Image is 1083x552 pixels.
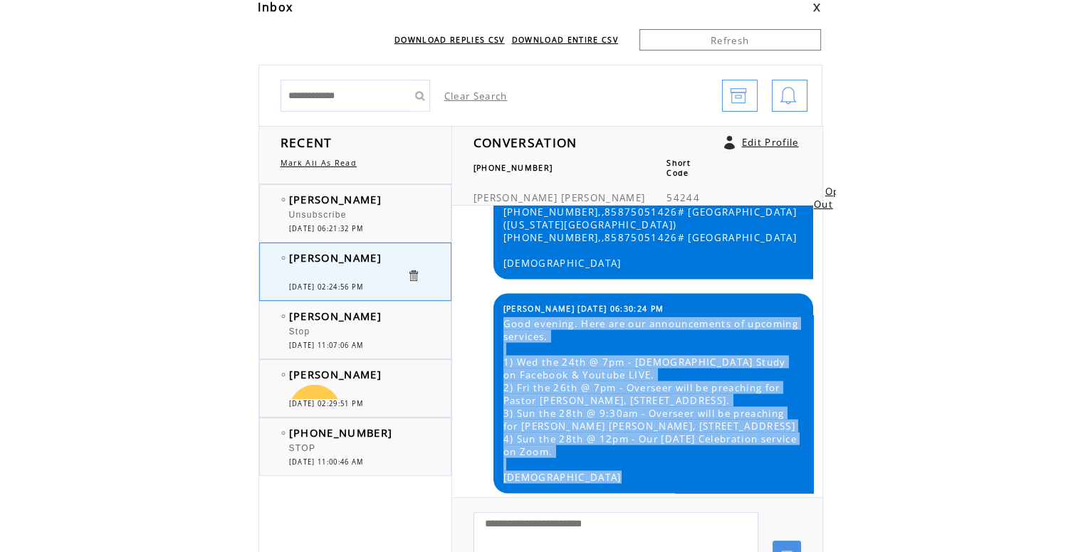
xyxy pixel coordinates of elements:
span: 54244 [666,191,700,204]
span: RECENT [281,134,333,151]
img: 🙏 [289,385,340,436]
a: Mark All As Read [281,158,357,168]
span: [PERSON_NAME] [561,191,645,204]
img: bulletEmpty.png [281,198,286,201]
span: [PERSON_NAME] [289,192,382,206]
span: STOP [289,443,316,453]
img: bulletEmpty.png [281,373,286,376]
img: bell.png [780,80,797,112]
a: Opt Out [814,185,844,211]
span: [DATE] 11:07:06 AM [289,341,364,350]
a: Click to edit user profile [724,136,735,149]
span: [DATE] 11:00:46 AM [289,457,364,467]
img: bulletEmpty.png [281,256,286,260]
span: Unsubscribe [289,210,347,220]
span: Stop [289,327,310,336]
input: Submit [409,80,430,112]
span: [PERSON_NAME] [289,250,382,265]
span: [DATE] 06:21:32 PM [289,224,364,233]
a: Edit Profile [742,136,799,149]
span: [PHONE_NUMBER] [474,163,553,173]
span: [DATE] 02:29:51 PM [289,399,364,408]
img: bulletEmpty.png [281,431,286,435]
img: bulletEmpty.png [281,314,286,318]
span: Short Code [666,158,691,178]
span: Good evening. Here are our announcements of upcoming services. 1) Wed the 24th @ 7pm - [DEMOGRAPH... [503,317,802,484]
span: [PHONE_NUMBER] [289,425,393,440]
a: Refresh [639,29,821,51]
a: DOWNLOAD REPLIES CSV [394,35,505,45]
img: archive.png [730,80,747,112]
span: [PERSON_NAME] [474,191,558,204]
a: Click to delete these messgaes [407,269,420,282]
a: Clear Search [444,90,508,102]
span: [PERSON_NAME] [289,309,382,323]
span: CONVERSATION [474,134,577,151]
span: [PERSON_NAME] [289,367,382,381]
a: DOWNLOAD ENTIRE CSV [512,35,618,45]
span: [PERSON_NAME] [DATE] 06:30:24 PM [503,304,664,314]
span: [DATE] 02:24:56 PM [289,282,364,292]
